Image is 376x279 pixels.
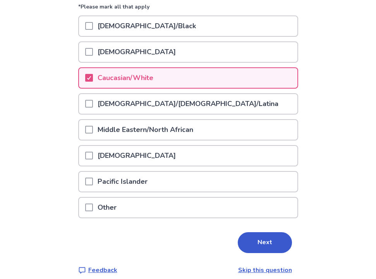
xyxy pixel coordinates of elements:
[93,68,158,88] p: Caucasian/White
[93,172,152,192] p: Pacific Islander
[93,198,121,217] p: Other
[93,94,283,114] p: [DEMOGRAPHIC_DATA]/[DEMOGRAPHIC_DATA]/Latina
[78,265,117,275] a: Feedback
[78,3,298,15] p: *Please mark all that apply
[88,265,117,275] p: Feedback
[238,266,292,274] a: Skip this question
[238,232,292,253] button: Next
[93,42,180,62] p: [DEMOGRAPHIC_DATA]
[93,16,201,36] p: [DEMOGRAPHIC_DATA]/Black
[93,120,198,140] p: Middle Eastern/North African
[93,146,180,166] p: [DEMOGRAPHIC_DATA]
